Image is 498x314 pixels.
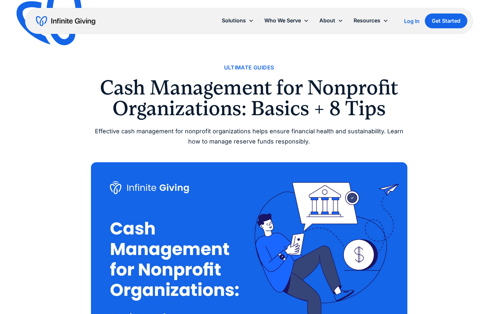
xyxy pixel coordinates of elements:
div: Effective cash management for nonprofit organizations helps ensure financial health and sustainab... [91,126,407,146]
div: Solutions [222,16,246,25]
div: About [314,13,348,28]
div: Who We Serve [259,13,314,28]
div: Who We Serve [264,16,301,25]
div: Solutions [217,13,259,28]
a: Get Started [425,13,467,28]
a: home [36,16,95,26]
a: Log In [404,17,420,25]
div: Log In [404,18,420,24]
div: Resources [354,16,380,25]
h1: Cash Management for Nonprofit Organizations: Basics + 8 Tips [91,77,407,118]
a: Ultimate Guides [224,63,274,72]
div: About [319,16,335,25]
div: Resources [348,13,394,28]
